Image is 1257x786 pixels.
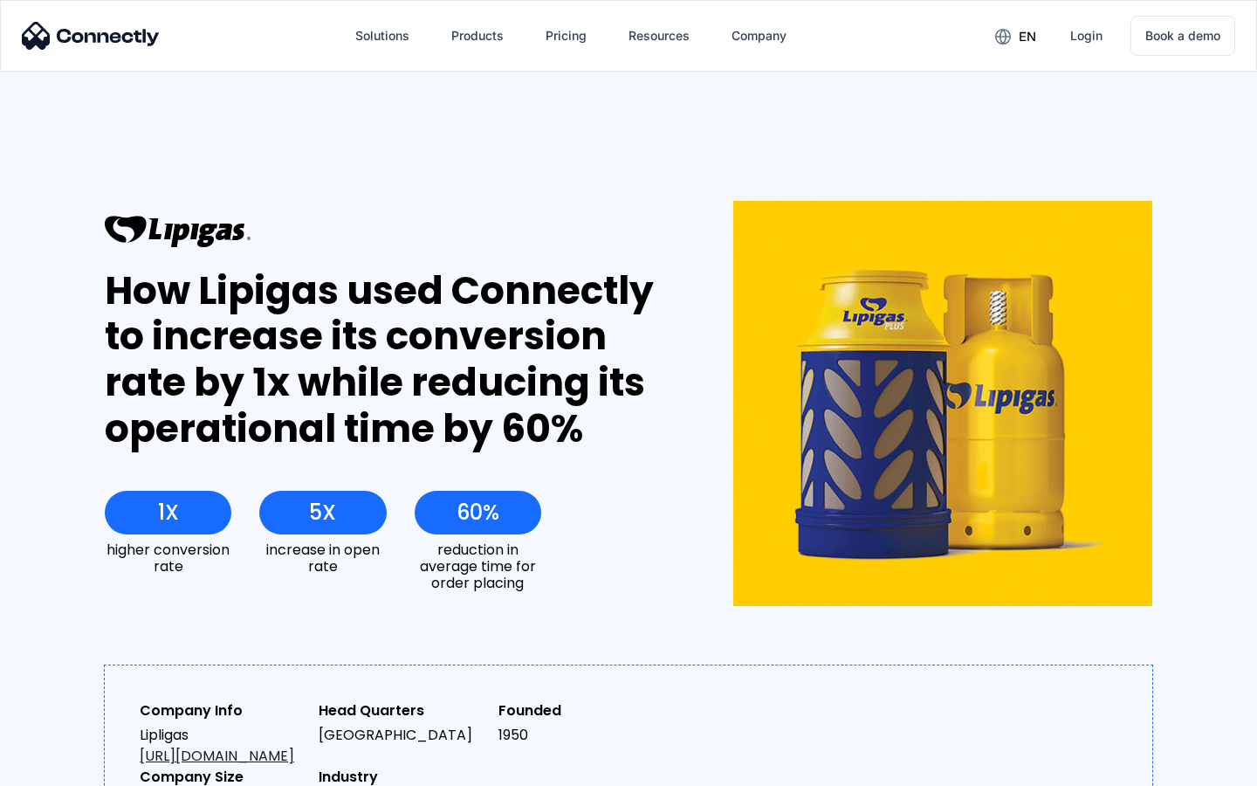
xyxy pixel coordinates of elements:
div: 60% [457,500,499,525]
div: en [1019,24,1036,49]
div: Solutions [341,15,423,57]
div: 1X [158,500,179,525]
aside: Language selected: English [17,755,105,780]
div: Login [1070,24,1102,48]
div: [GEOGRAPHIC_DATA] [319,725,484,746]
a: Pricing [532,15,601,57]
div: Founded [498,700,663,721]
div: Pricing [546,24,587,48]
div: Products [437,15,518,57]
div: increase in open rate [259,541,386,575]
img: Connectly Logo [22,22,160,50]
div: Lipligas [140,725,305,767]
div: Resources [615,15,704,57]
div: Solutions [355,24,409,48]
div: Resources [628,24,690,48]
div: en [981,23,1049,49]
div: 5X [309,500,336,525]
div: Products [451,24,504,48]
div: Company [732,24,786,48]
a: Login [1056,15,1116,57]
div: Company Info [140,700,305,721]
div: Head Quarters [319,700,484,721]
div: 1950 [498,725,663,746]
a: Book a demo [1130,16,1235,56]
a: [URL][DOMAIN_NAME] [140,746,294,766]
div: reduction in average time for order placing [415,541,541,592]
div: How Lipigas used Connectly to increase its conversion rate by 1x while reducing its operational t... [105,268,670,452]
div: Company [718,15,800,57]
ul: Language list [35,755,105,780]
div: higher conversion rate [105,541,231,575]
